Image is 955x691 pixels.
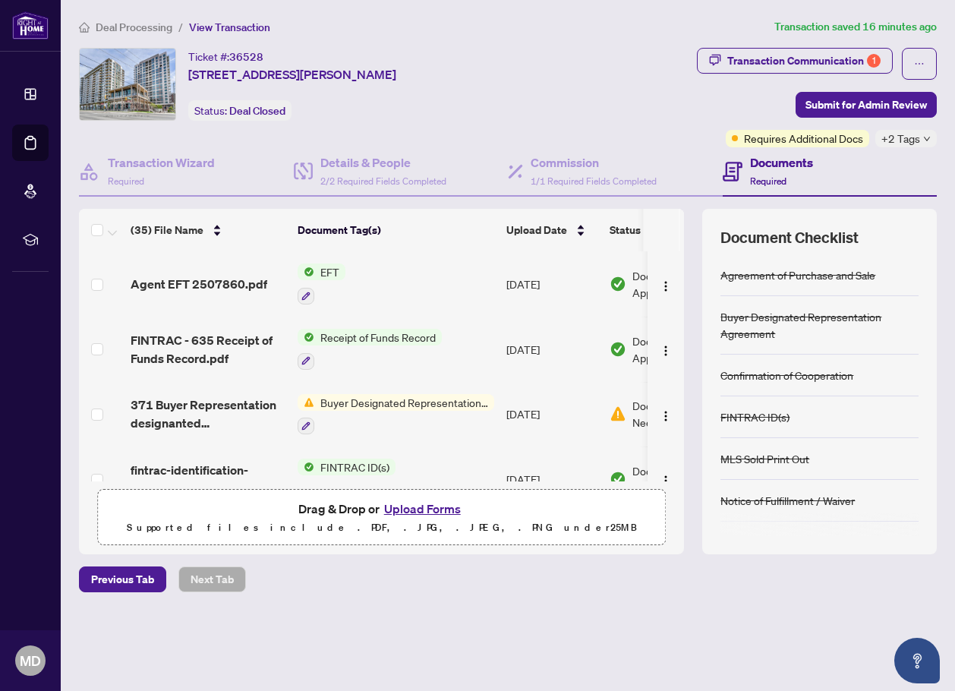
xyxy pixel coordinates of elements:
span: Receipt of Funds Record [314,329,442,345]
span: Drag & Drop or [298,499,465,519]
span: Required [750,175,786,187]
button: Status IconEFT [298,263,345,304]
td: [DATE] [500,251,604,317]
span: down [923,135,931,143]
span: Agent EFT 2507860.pdf [131,275,267,293]
span: Required [108,175,144,187]
span: FINTRAC ID(s) [314,459,396,475]
div: Confirmation of Cooperation [720,367,853,383]
button: Next Tab [178,566,246,592]
div: Status: [188,100,292,121]
button: Logo [654,467,678,491]
span: FINTRAC - 635 Receipt of Funds Record.pdf [131,331,285,368]
div: 1 [867,54,881,68]
button: Open asap [894,638,940,683]
button: Status IconBuyer Designated Representation Agreement [298,394,494,435]
span: +2 Tags [881,130,920,147]
span: Buyer Designated Representation Agreement [314,394,494,411]
img: Logo [660,475,672,487]
div: Ticket #: [188,48,263,65]
button: Submit for Admin Review [796,92,937,118]
span: View Transaction [189,21,270,34]
button: Logo [654,402,678,426]
div: FINTRAC ID(s) [720,409,790,425]
span: ellipsis [914,58,925,69]
th: (35) File Name [124,209,292,251]
span: Deal Processing [96,21,172,34]
div: Transaction Communication [727,49,881,73]
span: Document Approved [632,333,726,366]
span: Upload Date [506,222,567,238]
span: fintrac-identification-record-[PERSON_NAME]-20250819-121732.pdf [131,461,285,497]
img: Logo [660,410,672,422]
span: Document Checklist [720,227,859,248]
td: [DATE] [500,317,604,382]
article: Transaction saved 16 minutes ago [774,18,937,36]
img: Logo [660,280,672,292]
span: 36528 [229,50,263,64]
span: Requires Additional Docs [744,130,863,147]
span: [STREET_ADDRESS][PERSON_NAME] [188,65,396,84]
button: Status IconReceipt of Funds Record [298,329,442,370]
img: logo [12,11,49,39]
span: EFT [314,263,345,280]
span: Document Approved [632,462,726,496]
h4: Commission [531,153,657,172]
span: Document Needs Work [632,397,711,431]
span: Document Approved [632,267,726,301]
div: Agreement of Purchase and Sale [720,267,875,283]
span: Drag & Drop orUpload FormsSupported files include .PDF, .JPG, .JPEG, .PNG under25MB [98,490,665,546]
th: Status [604,209,733,251]
span: Status [610,222,641,238]
button: Status IconFINTRAC ID(s) [298,459,396,500]
span: 371 Buyer Representation designanted Agreement.pdf [131,396,285,432]
h4: Details & People [320,153,446,172]
span: (35) File Name [131,222,203,238]
img: Status Icon [298,394,314,411]
p: Supported files include .PDF, .JPG, .JPEG, .PNG under 25 MB [107,519,656,537]
span: Deal Closed [229,104,285,118]
button: Upload Forms [380,499,465,519]
th: Document Tag(s) [292,209,500,251]
h4: Transaction Wizard [108,153,215,172]
span: Submit for Admin Review [805,93,927,117]
img: Status Icon [298,263,314,280]
span: MD [20,650,41,671]
h4: Documents [750,153,813,172]
button: Transaction Communication1 [697,48,893,74]
img: Document Status [610,276,626,292]
img: IMG-E12150660_1.jpg [80,49,175,120]
img: Document Status [610,471,626,487]
img: Status Icon [298,329,314,345]
td: [DATE] [500,382,604,447]
span: 1/1 Required Fields Completed [531,175,657,187]
button: Logo [654,337,678,361]
div: Notice of Fulfillment / Waiver [720,492,855,509]
span: home [79,22,90,33]
li: / [178,18,183,36]
span: 2/2 Required Fields Completed [320,175,446,187]
img: Document Status [610,405,626,422]
div: MLS Sold Print Out [720,450,809,467]
div: Buyer Designated Representation Agreement [720,308,919,342]
img: Document Status [610,341,626,358]
img: Status Icon [298,459,314,475]
button: Logo [654,272,678,296]
td: [DATE] [500,446,604,512]
img: Logo [660,345,672,357]
button: Previous Tab [79,566,166,592]
th: Upload Date [500,209,604,251]
span: Previous Tab [91,567,154,592]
